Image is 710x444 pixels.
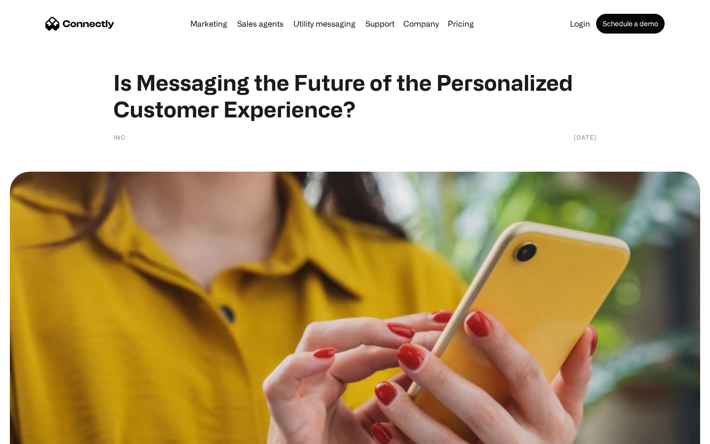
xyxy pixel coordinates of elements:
[566,20,594,28] a: Login
[186,20,231,28] a: Marketing
[233,20,287,28] a: Sales agents
[596,14,665,34] a: Schedule a demo
[10,427,59,441] aside: Language selected: English
[113,132,126,142] div: Inc
[403,17,439,31] div: Company
[113,69,597,122] h1: Is Messaging the Future of the Personalized Customer Experience?
[361,20,398,28] a: Support
[20,427,59,441] ul: Language list
[574,132,597,142] div: [DATE]
[289,20,359,28] a: Utility messaging
[444,20,478,28] a: Pricing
